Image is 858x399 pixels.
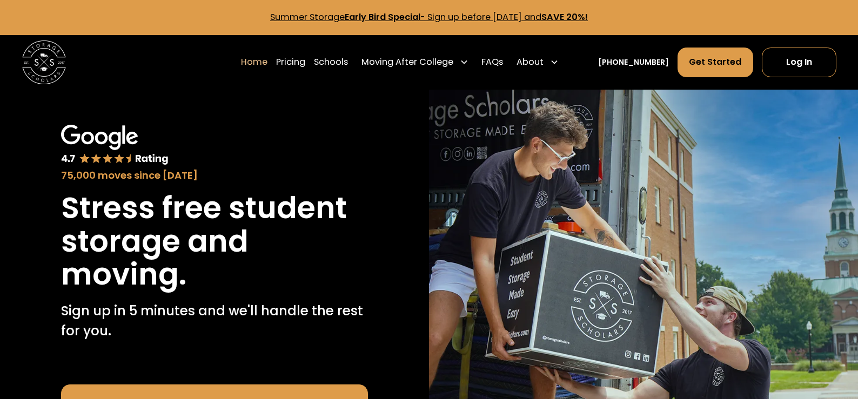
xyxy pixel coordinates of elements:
strong: SAVE 20%! [541,11,588,23]
div: 75,000 moves since [DATE] [61,168,367,182]
h1: Stress free student storage and moving. [61,191,367,290]
div: About [517,56,544,69]
img: Google 4.7 star rating [61,125,169,166]
a: FAQs [481,47,503,78]
a: Pricing [276,47,305,78]
a: Get Started [678,48,753,77]
div: Moving After College [361,56,453,69]
strong: Early Bird Special [345,11,420,23]
img: Storage Scholars main logo [22,40,66,84]
a: Home [241,47,267,78]
div: About [512,47,564,78]
a: [PHONE_NUMBER] [598,57,669,68]
div: Moving After College [357,47,473,78]
a: Schools [314,47,348,78]
a: Summer StorageEarly Bird Special- Sign up before [DATE] andSAVE 20%! [270,11,588,23]
p: Sign up in 5 minutes and we'll handle the rest for you. [61,301,367,341]
a: Log In [762,48,836,77]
